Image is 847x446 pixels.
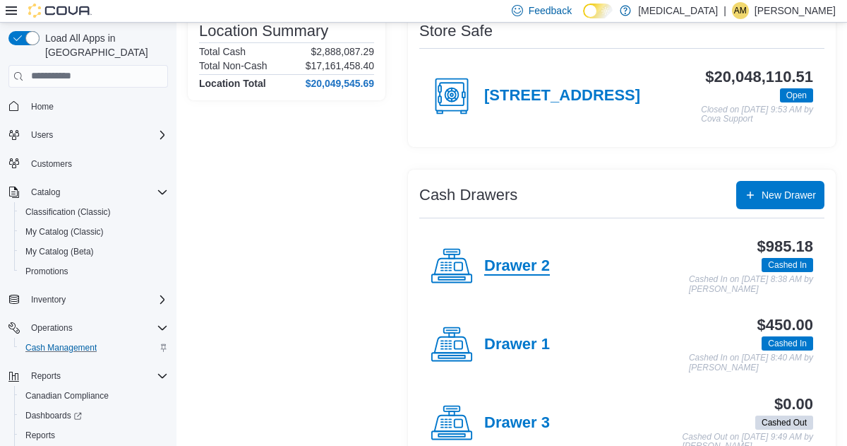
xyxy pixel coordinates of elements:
a: My Catalog (Beta) [20,243,100,260]
span: Open [786,89,807,102]
span: Customers [25,155,168,172]
span: Reports [31,370,61,382]
span: Users [31,129,53,141]
a: Promotions [20,263,74,280]
h3: Cash Drawers [419,187,517,204]
h3: $0.00 [774,396,813,413]
h3: $20,048,110.51 [705,69,813,86]
span: Promotions [25,266,68,277]
p: $2,888,087.29 [311,46,374,57]
span: Catalog [25,184,168,201]
p: [PERSON_NAME] [755,2,836,19]
span: Home [31,101,54,112]
span: My Catalog (Beta) [20,243,168,260]
span: Canadian Compliance [20,387,168,404]
a: Reports [20,427,61,444]
span: Feedback [529,4,572,18]
h4: $20,049,545.69 [306,78,374,89]
span: Load All Apps in [GEOGRAPHIC_DATA] [40,31,168,59]
span: New Drawer [762,188,816,202]
input: Dark Mode [583,4,613,18]
h4: [STREET_ADDRESS] [484,87,640,105]
button: Users [3,125,174,145]
span: Cash Management [20,339,168,356]
h4: Drawer 1 [484,336,550,354]
button: Home [3,96,174,117]
a: Canadian Compliance [20,387,114,404]
span: Inventory [31,294,66,305]
button: Canadian Compliance [14,386,174,406]
span: Dashboards [20,407,168,424]
span: Users [25,127,168,143]
a: Home [25,98,59,115]
button: My Catalog (Classic) [14,222,174,242]
h3: $450.00 [757,317,813,334]
p: [MEDICAL_DATA] [638,2,718,19]
button: Catalog [3,182,174,202]
span: Dashboards [25,410,82,421]
span: Home [25,98,168,115]
span: Inventory [25,291,168,308]
span: Operations [31,322,73,334]
a: Cash Management [20,339,102,356]
button: Operations [3,318,174,338]
span: Classification (Classic) [20,204,168,221]
button: Catalog [25,184,66,201]
h4: Location Total [199,78,266,89]
button: Reports [14,426,174,445]
span: Cash Management [25,342,97,353]
button: Reports [25,368,66,385]
span: Promotions [20,263,168,280]
h4: Drawer 2 [484,257,550,276]
button: My Catalog (Beta) [14,242,174,262]
div: Angus MacDonald [732,2,749,19]
span: Reports [25,430,55,441]
a: Dashboards [20,407,88,424]
span: Reports [20,427,168,444]
button: Reports [3,366,174,386]
span: Dark Mode [583,18,584,19]
h3: $985.18 [757,238,813,255]
span: Catalog [31,187,60,198]
button: Inventory [25,291,71,308]
p: $17,161,458.40 [306,60,374,71]
button: Customers [3,153,174,174]
span: My Catalog (Classic) [20,223,168,240]
span: My Catalog (Classic) [25,226,104,237]
h6: Total Cash [199,46,246,57]
span: Reports [25,368,168,385]
p: Closed on [DATE] 9:53 AM by Cova Support [701,105,813,124]
p: Cashed In on [DATE] 8:40 AM by [PERSON_NAME] [689,353,813,372]
h6: Total Non-Cash [199,60,268,71]
button: Operations [25,319,78,336]
a: Customers [25,155,78,172]
button: New Drawer [736,181,824,209]
span: Canadian Compliance [25,390,109,401]
button: Users [25,127,59,143]
span: Cashed Out [755,416,813,430]
span: AM [734,2,747,19]
h3: Location Summary [199,23,328,40]
span: My Catalog (Beta) [25,246,94,257]
h4: Drawer 3 [484,414,550,433]
span: Cashed Out [762,416,807,429]
button: Cash Management [14,338,174,358]
a: Dashboards [14,406,174,426]
span: Operations [25,319,168,336]
p: | [723,2,726,19]
span: Customers [31,158,72,170]
a: Classification (Classic) [20,204,116,221]
span: Cashed In [762,258,813,272]
button: Classification (Classic) [14,202,174,222]
h3: Store Safe [419,23,493,40]
button: Inventory [3,290,174,310]
span: Open [780,88,813,102]
span: Classification (Classic) [25,206,111,218]
a: My Catalog (Classic) [20,223,109,240]
span: Cashed In [768,337,807,350]
p: Cashed In on [DATE] 8:38 AM by [PERSON_NAME] [689,275,813,294]
button: Promotions [14,262,174,281]
span: Cashed In [768,259,807,271]
span: Cashed In [762,336,813,351]
img: Cova [28,4,92,18]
